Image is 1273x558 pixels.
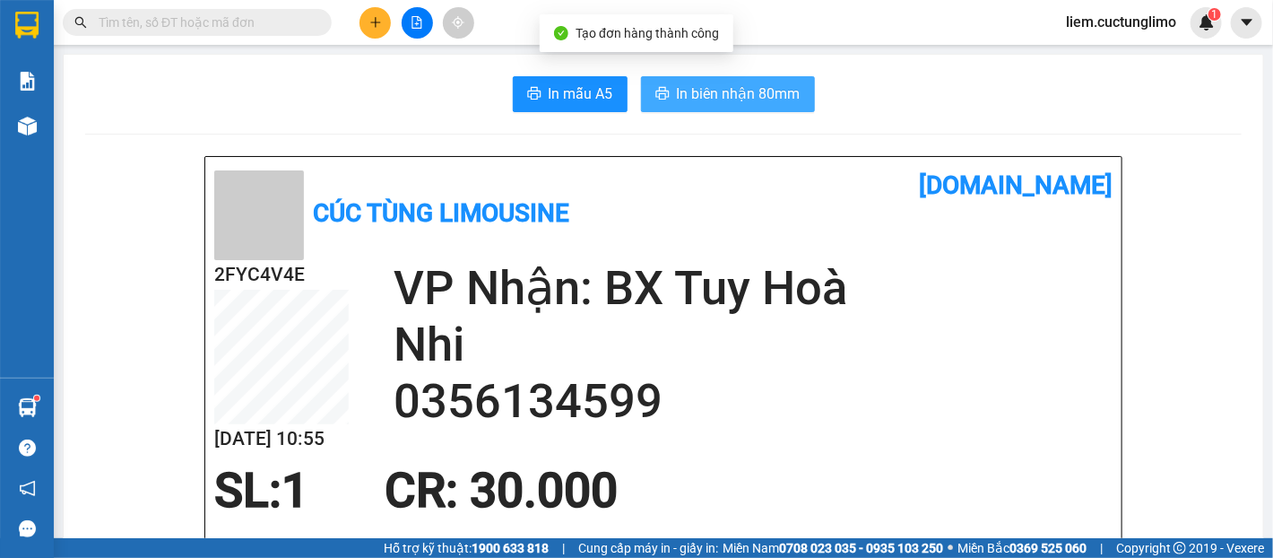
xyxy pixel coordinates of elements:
[214,260,349,290] h2: 2FYC4V4E
[1211,8,1217,21] span: 1
[313,198,569,228] b: Cúc Tùng Limousine
[919,170,1113,200] b: [DOMAIN_NAME]
[472,541,549,555] strong: 1900 633 818
[527,86,541,103] span: printer
[124,97,238,156] li: VP VP [GEOGRAPHIC_DATA]
[554,26,568,40] span: check-circle
[385,463,618,519] span: CR : 30.000
[19,520,36,537] span: message
[394,260,1113,317] h2: VP Nhận: BX Tuy Hoà
[411,16,423,29] span: file-add
[1208,8,1221,21] sup: 1
[394,373,1113,430] h2: 0356134599
[1052,11,1191,33] span: liem.cuctunglimo
[359,7,391,39] button: plus
[74,16,87,29] span: search
[562,538,565,558] span: |
[948,545,953,552] span: ⚪️
[9,9,260,76] li: Cúc Tùng Limousine
[214,424,349,454] h2: [DATE] 10:55
[18,117,37,135] img: warehouse-icon
[34,396,39,401] sup: 1
[549,83,613,105] span: In mẫu A5
[655,86,670,103] span: printer
[1100,538,1103,558] span: |
[394,317,1113,373] h2: Nhi
[957,538,1087,558] span: Miền Bắc
[19,440,36,457] span: question-circle
[19,480,36,497] span: notification
[576,26,719,40] span: Tạo đơn hàng thành công
[641,76,815,112] button: printerIn biên nhận 80mm
[779,541,943,555] strong: 0708 023 035 - 0935 103 250
[1009,541,1087,555] strong: 0369 525 060
[281,463,308,519] span: 1
[723,538,943,558] span: Miền Nam
[384,538,549,558] span: Hỗ trợ kỹ thuật:
[9,97,124,156] li: VP VP [GEOGRAPHIC_DATA] xe Limousine
[18,398,37,417] img: warehouse-icon
[15,12,39,39] img: logo-vxr
[513,76,628,112] button: printerIn mẫu A5
[18,72,37,91] img: solution-icon
[1199,14,1215,31] img: icon-new-feature
[578,538,718,558] span: Cung cấp máy in - giấy in:
[1239,14,1255,31] span: caret-down
[214,463,281,519] span: SL:
[443,7,474,39] button: aim
[677,83,801,105] span: In biên nhận 80mm
[452,16,464,29] span: aim
[369,16,382,29] span: plus
[402,7,433,39] button: file-add
[1231,7,1262,39] button: caret-down
[99,13,310,32] input: Tìm tên, số ĐT hoặc mã đơn
[1173,542,1186,554] span: copyright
